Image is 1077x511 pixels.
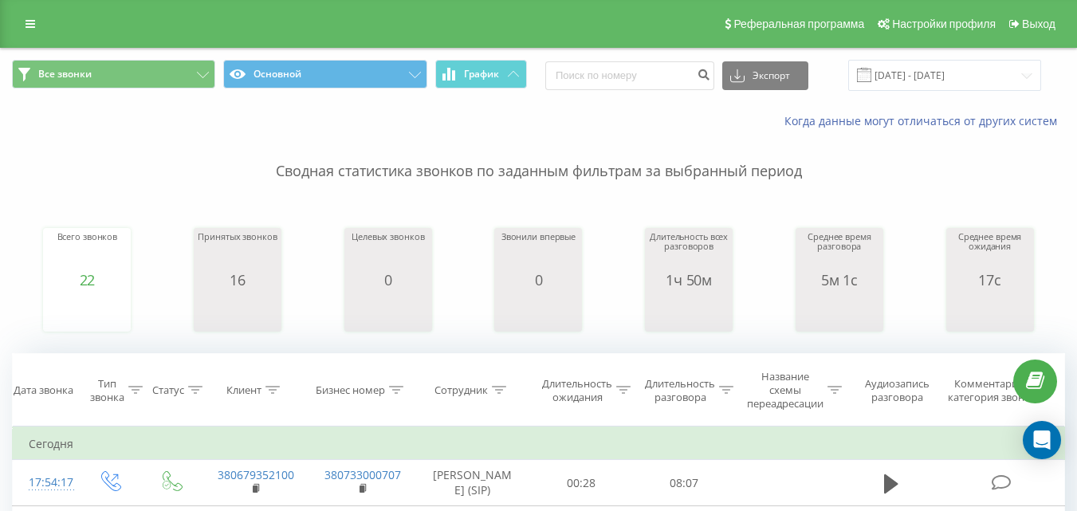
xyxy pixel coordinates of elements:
[950,272,1030,288] div: 17с
[324,467,401,482] a: 380733000707
[198,272,277,288] div: 16
[649,272,729,288] div: 1ч 50м
[152,383,184,397] div: Статус
[435,60,527,88] button: График
[542,377,612,404] div: Длительность ожидания
[747,370,823,411] div: Название схемы переадресации
[218,467,294,482] a: 380679352100
[352,232,424,272] div: Целевых звонков
[945,377,1038,404] div: Комментарий/категория звонка
[14,383,73,397] div: Дата звонка
[12,129,1065,182] p: Сводная статистика звонков по заданным фильтрам за выбранный период
[57,272,118,288] div: 22
[316,383,385,397] div: Бизнес номер
[501,272,576,288] div: 0
[633,460,736,506] td: 08:07
[857,377,937,404] div: Аудиозапись разговора
[13,428,1065,460] td: Сегодня
[415,460,530,506] td: [PERSON_NAME] (SIP)
[226,383,261,397] div: Клиент
[1022,18,1055,30] span: Выход
[950,232,1030,272] div: Среднее время ожидания
[800,272,879,288] div: 5м 1с
[545,61,714,90] input: Поиск по номеру
[352,272,424,288] div: 0
[38,68,92,81] span: Все звонки
[223,60,426,88] button: Основной
[722,61,808,90] button: Экспорт
[464,69,499,80] span: График
[12,60,215,88] button: Все звонки
[434,383,488,397] div: Сотрудник
[57,232,118,272] div: Всего звонков
[501,232,576,272] div: Звонили впервые
[733,18,864,30] span: Реферальная программа
[800,232,879,272] div: Среднее время разговора
[1023,421,1061,459] div: Open Intercom Messenger
[530,460,633,506] td: 00:28
[784,113,1065,128] a: Когда данные могут отличаться от других систем
[649,232,729,272] div: Длительность всех разговоров
[90,377,124,404] div: Тип звонка
[198,232,277,272] div: Принятых звонков
[29,467,62,498] div: 17:54:17
[645,377,715,404] div: Длительность разговора
[892,18,996,30] span: Настройки профиля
